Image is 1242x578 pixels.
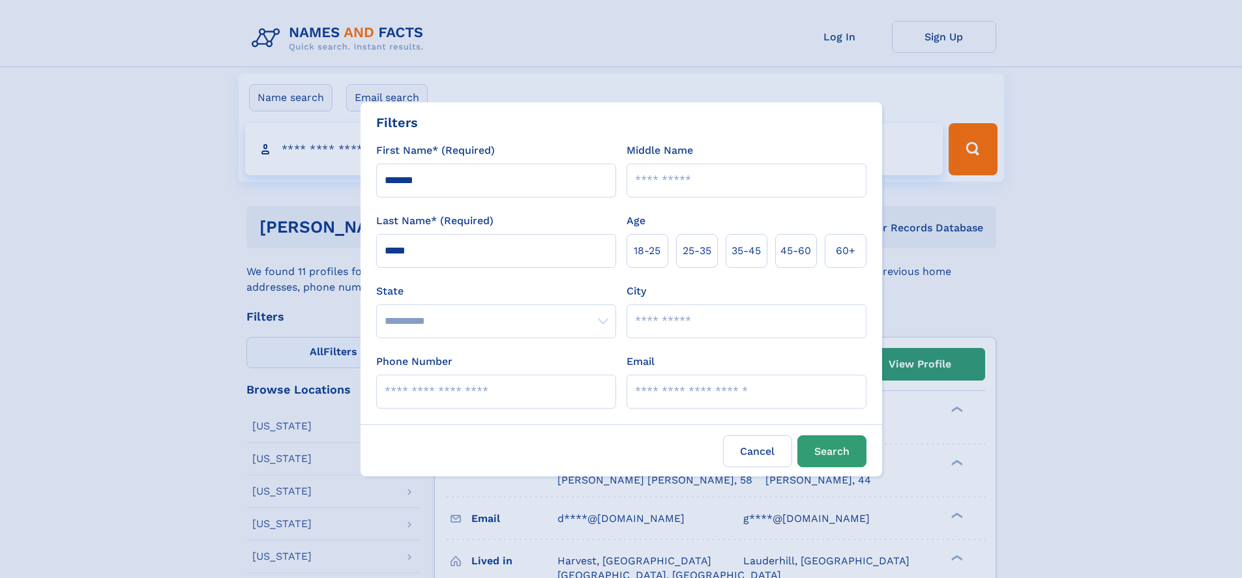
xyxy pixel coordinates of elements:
label: Email [627,354,655,369]
label: Last Name* (Required) [376,213,494,229]
button: Search [797,435,866,467]
label: State [376,283,616,299]
label: City [627,283,646,299]
span: 45‑60 [780,243,811,259]
div: Filters [376,113,418,132]
label: Middle Name [627,143,693,158]
label: Age [627,213,645,229]
span: 35‑45 [732,243,761,259]
label: Cancel [723,435,792,467]
span: 25‑35 [683,243,711,259]
span: 18‑25 [634,243,660,259]
span: 60+ [836,243,855,259]
label: Phone Number [376,354,452,369]
label: First Name* (Required) [376,143,495,158]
